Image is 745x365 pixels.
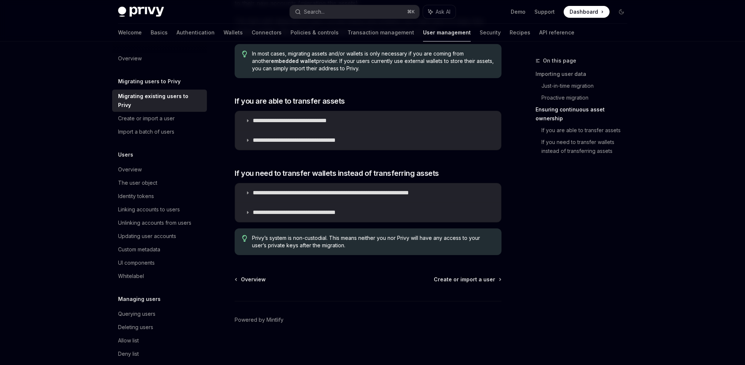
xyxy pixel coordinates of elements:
a: Identity tokens [112,190,207,203]
span: Create or import a user [434,276,495,283]
h5: Managing users [118,295,161,304]
a: User management [423,24,471,41]
a: Custom metadata [112,243,207,256]
a: Linking accounts to users [112,203,207,216]
img: dark logo [118,7,164,17]
a: API reference [539,24,574,41]
a: Deny list [112,347,207,361]
a: The user object [112,176,207,190]
div: Identity tokens [118,192,154,201]
a: Create or import a user [112,112,207,125]
span: In most cases, migrating assets and/or wallets is only necessary if you are coming from another p... [252,50,494,72]
a: Unlinking accounts from users [112,216,207,230]
a: Policies & controls [291,24,339,41]
span: Ask AI [436,8,450,16]
a: Querying users [112,307,207,321]
a: Importing user data [536,68,633,80]
div: The user object [118,178,157,187]
span: Dashboard [570,8,598,16]
a: Create or import a user [434,276,501,283]
button: Toggle dark mode [615,6,627,18]
div: Migrating existing users to Privy [118,92,202,110]
a: Whitelabel [112,269,207,283]
a: Overview [112,163,207,176]
a: Authentication [177,24,215,41]
div: Create or import a user [118,114,175,123]
h5: Migrating users to Privy [118,77,181,86]
span: If you need to transfer wallets instead of transferring assets [235,168,439,178]
div: Unlinking accounts from users [118,218,191,227]
a: UI components [112,256,207,269]
a: If you need to transfer wallets instead of transferring assets [541,136,633,157]
a: Overview [235,276,266,283]
div: Search... [304,7,325,16]
span: If you are able to transfer assets [235,96,345,106]
a: Deleting users [112,321,207,334]
a: Allow list [112,334,207,347]
span: ⌘ K [407,9,415,15]
span: On this page [543,56,576,65]
div: UI components [118,258,155,267]
a: Updating user accounts [112,230,207,243]
div: Deleting users [118,323,153,332]
a: Recipes [510,24,530,41]
a: Import a batch of users [112,125,207,138]
div: Deny list [118,349,139,358]
a: Wallets [224,24,243,41]
div: Allow list [118,336,139,345]
button: Ask AI [423,5,456,19]
svg: Tip [242,235,247,242]
a: Overview [112,52,207,65]
a: Ensuring continuous asset ownership [536,104,633,124]
a: If you are able to transfer assets [541,124,633,136]
a: Powered by Mintlify [235,316,283,324]
span: Privy’s system is non-custodial. This means neither you nor Privy will have any access to your us... [252,234,494,249]
a: Basics [151,24,168,41]
div: Import a batch of users [118,127,174,136]
div: Overview [118,54,142,63]
a: Connectors [252,24,282,41]
a: Security [480,24,501,41]
div: Updating user accounts [118,232,176,241]
a: Transaction management [348,24,414,41]
svg: Tip [242,51,247,57]
h5: Users [118,150,133,159]
strong: embedded wallet [271,58,316,64]
div: Querying users [118,309,155,318]
a: Migrating existing users to Privy [112,90,207,112]
a: Support [534,8,555,16]
div: Overview [118,165,142,174]
div: Custom metadata [118,245,160,254]
a: Dashboard [564,6,610,18]
div: Linking accounts to users [118,205,180,214]
button: Search...⌘K [290,5,419,19]
a: Demo [511,8,526,16]
a: Just-in-time migration [541,80,633,92]
span: Overview [241,276,266,283]
a: Proactive migration [541,92,633,104]
div: Whitelabel [118,272,144,281]
a: Welcome [118,24,142,41]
